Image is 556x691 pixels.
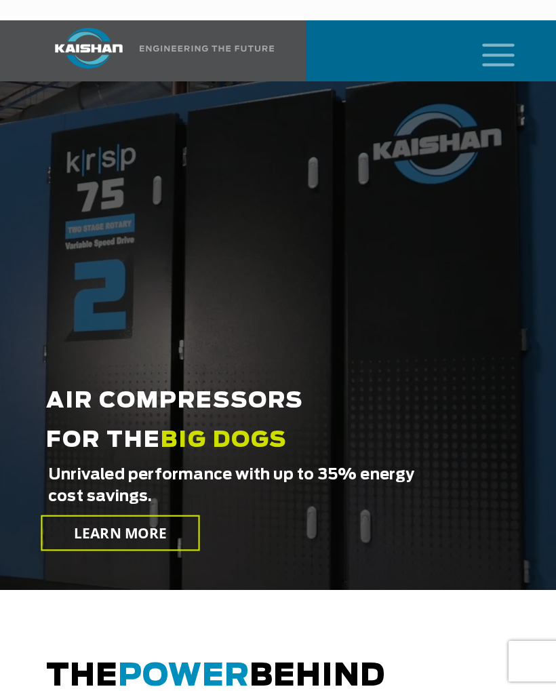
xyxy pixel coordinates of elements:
[46,381,430,503] h2: AIR COMPRESSORS FOR THE
[477,39,500,62] a: mobile menu
[38,28,140,68] img: kaishan logo
[161,429,287,451] span: BIG DOGS
[38,20,275,81] a: Kaishan USA
[74,524,167,543] span: LEARN MORE
[41,515,200,551] a: LEARN MORE
[140,45,274,52] img: Engineering the future
[48,464,432,507] span: Unrivaled performance with up to 35% energy cost savings.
